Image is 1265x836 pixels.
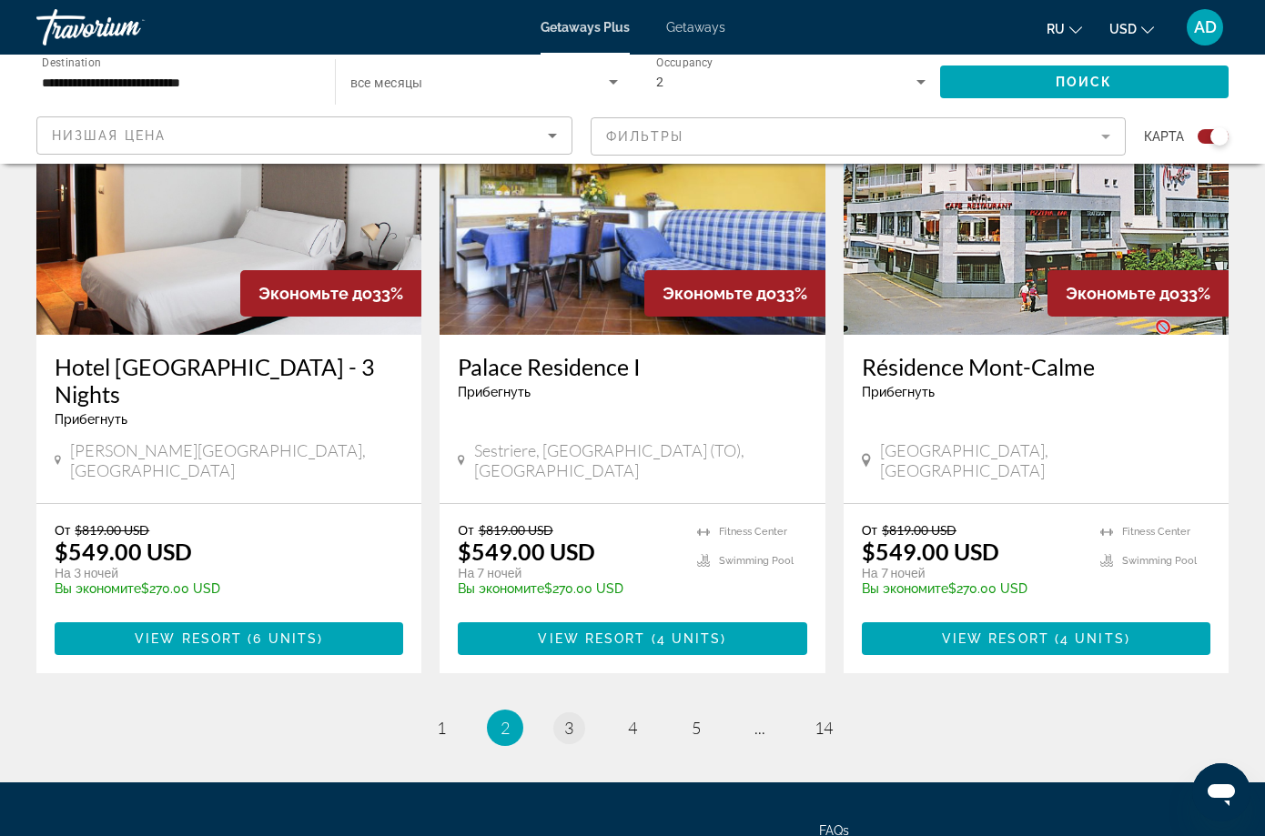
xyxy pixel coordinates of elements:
span: От [55,522,70,538]
p: $270.00 USD [55,581,385,596]
span: View Resort [538,631,645,646]
span: Вы экономите [862,581,948,596]
p: $549.00 USD [862,538,999,565]
div: 33% [1047,270,1229,317]
a: Hotel [GEOGRAPHIC_DATA] - 3 Nights [55,353,403,408]
p: $549.00 USD [458,538,595,565]
span: Fitness Center [719,526,787,538]
button: Change currency [1109,15,1154,42]
span: 5 [692,718,701,738]
span: Прибегнуть [862,385,935,399]
span: 14 [815,718,833,738]
span: 4 units [657,631,722,646]
p: $270.00 USD [862,581,1082,596]
span: Прибегнуть [458,385,531,399]
span: ... [754,718,765,738]
span: View Resort [942,631,1049,646]
button: View Resort(4 units) [862,622,1210,655]
span: $819.00 USD [882,522,956,538]
span: Поиск [1056,75,1113,89]
span: Destination [42,55,101,68]
button: Change language [1047,15,1082,42]
button: View Resort(6 units) [55,622,403,655]
span: [GEOGRAPHIC_DATA], [GEOGRAPHIC_DATA] [880,440,1210,480]
span: Вы экономите [458,581,544,596]
span: $819.00 USD [75,522,149,538]
img: RW89I01X.jpg [36,44,421,335]
span: ( ) [1049,631,1130,646]
span: Swimming Pool [719,555,794,567]
nav: Pagination [36,710,1229,746]
span: USD [1109,22,1137,36]
iframe: Кнопка запуска окна обмена сообщениями [1192,763,1250,821]
a: Palace Residence I [458,353,806,380]
p: На 7 ночей [862,565,1082,581]
span: Swimming Pool [1122,555,1197,567]
img: 1061I08X.jpg [440,44,825,335]
span: все месяцы [350,76,423,90]
button: Filter [591,116,1127,156]
span: ( ) [646,631,727,646]
a: Getaways [666,20,725,35]
span: Прибегнуть [55,412,127,427]
div: 33% [644,270,825,317]
span: От [862,522,877,538]
span: Экономьте до [663,284,776,303]
img: 3466E01X.jpg [844,44,1229,335]
span: AD [1194,18,1217,36]
span: 6 units [253,631,318,646]
span: От [458,522,473,538]
span: View Resort [135,631,242,646]
a: Travorium [36,4,218,51]
p: $270.00 USD [458,581,678,596]
span: Экономьте до [1066,284,1179,303]
span: [PERSON_NAME][GEOGRAPHIC_DATA], [GEOGRAPHIC_DATA] [70,440,403,480]
mat-select: Sort by [52,125,557,146]
span: Экономьте до [258,284,372,303]
span: Fitness Center [1122,526,1190,538]
button: User Menu [1181,8,1229,46]
span: 2 [501,718,510,738]
span: 4 [628,718,637,738]
span: ( ) [242,631,323,646]
span: 1 [437,718,446,738]
a: Résidence Mont-Calme [862,353,1210,380]
p: На 7 ночей [458,565,678,581]
span: Occupancy [656,56,713,69]
span: карта [1144,124,1184,149]
span: ru [1047,22,1065,36]
p: На 3 ночей [55,565,385,581]
span: $819.00 USD [479,522,553,538]
span: 2 [656,75,663,89]
button: Поиск [940,65,1230,98]
a: Getaways Plus [541,20,630,35]
span: Низшая цена [52,128,166,143]
span: 4 units [1060,631,1125,646]
div: 33% [240,270,421,317]
span: 3 [564,718,573,738]
p: $549.00 USD [55,538,192,565]
span: Вы экономите [55,581,141,596]
span: Sestriere, [GEOGRAPHIC_DATA] (TO), [GEOGRAPHIC_DATA] [474,440,807,480]
button: View Resort(4 units) [458,622,806,655]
